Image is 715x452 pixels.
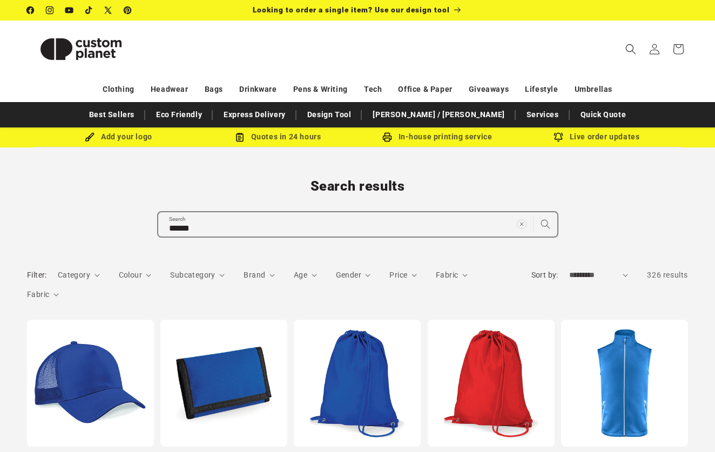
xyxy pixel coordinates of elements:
[619,37,643,61] summary: Search
[554,132,563,142] img: Order updates
[469,80,509,99] a: Giveaways
[103,80,134,99] a: Clothing
[58,271,90,279] span: Category
[58,269,100,281] summary: Category (0 selected)
[119,271,142,279] span: Colour
[27,269,47,281] h2: Filter:
[336,271,361,279] span: Gender
[205,80,223,99] a: Bags
[84,105,140,124] a: Best Sellers
[85,132,95,142] img: Brush Icon
[336,269,371,281] summary: Gender (0 selected)
[302,105,357,124] a: Design Tool
[293,80,348,99] a: Pens & Writing
[244,271,265,279] span: Brand
[389,269,417,281] summary: Price
[244,269,275,281] summary: Brand (0 selected)
[382,132,392,142] img: In-house printing
[170,271,215,279] span: Subcategory
[517,130,676,144] div: Live order updates
[531,271,558,279] label: Sort by:
[575,105,632,124] a: Quick Quote
[27,25,135,73] img: Custom Planet
[510,212,534,236] button: Clear search term
[647,271,688,279] span: 326 results
[398,80,452,99] a: Office & Paper
[357,130,517,144] div: In-house printing service
[575,80,612,99] a: Umbrellas
[436,271,458,279] span: Fabric
[239,80,276,99] a: Drinkware
[39,130,198,144] div: Add your logo
[198,130,357,144] div: Quotes in 24 hours
[525,80,558,99] a: Lifestyle
[218,105,291,124] a: Express Delivery
[294,269,317,281] summary: Age (0 selected)
[151,105,207,124] a: Eco Friendly
[367,105,510,124] a: [PERSON_NAME] / [PERSON_NAME]
[235,132,245,142] img: Order Updates Icon
[27,289,59,300] summary: Fabric (0 selected)
[436,269,468,281] summary: Fabric (0 selected)
[294,271,307,279] span: Age
[521,105,564,124] a: Services
[170,269,225,281] summary: Subcategory (0 selected)
[253,5,450,14] span: Looking to order a single item? Use our design tool
[364,80,382,99] a: Tech
[23,21,139,77] a: Custom Planet
[530,335,715,452] iframe: Chat Widget
[27,290,49,299] span: Fabric
[151,80,188,99] a: Headwear
[27,178,688,195] h1: Search results
[389,271,407,279] span: Price
[534,212,557,236] button: Search
[119,269,152,281] summary: Colour (0 selected)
